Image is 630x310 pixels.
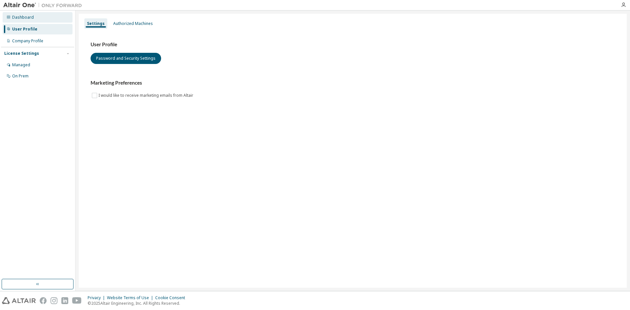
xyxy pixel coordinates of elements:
h3: Marketing Preferences [91,80,615,86]
p: © 2025 Altair Engineering, Inc. All Rights Reserved. [88,300,189,306]
div: User Profile [12,27,37,32]
img: youtube.svg [72,297,82,304]
div: Settings [87,21,105,26]
img: Altair One [3,2,85,9]
button: Password and Security Settings [91,53,161,64]
div: Managed [12,62,30,68]
h3: User Profile [91,41,615,48]
label: I would like to receive marketing emails from Altair [98,92,195,99]
img: altair_logo.svg [2,297,36,304]
img: instagram.svg [51,297,57,304]
div: On Prem [12,73,29,79]
div: Dashboard [12,15,34,20]
img: linkedin.svg [61,297,68,304]
div: Company Profile [12,38,43,44]
div: License Settings [4,51,39,56]
div: Website Terms of Use [107,295,155,300]
div: Authorized Machines [113,21,153,26]
div: Privacy [88,295,107,300]
img: facebook.svg [40,297,47,304]
div: Cookie Consent [155,295,189,300]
